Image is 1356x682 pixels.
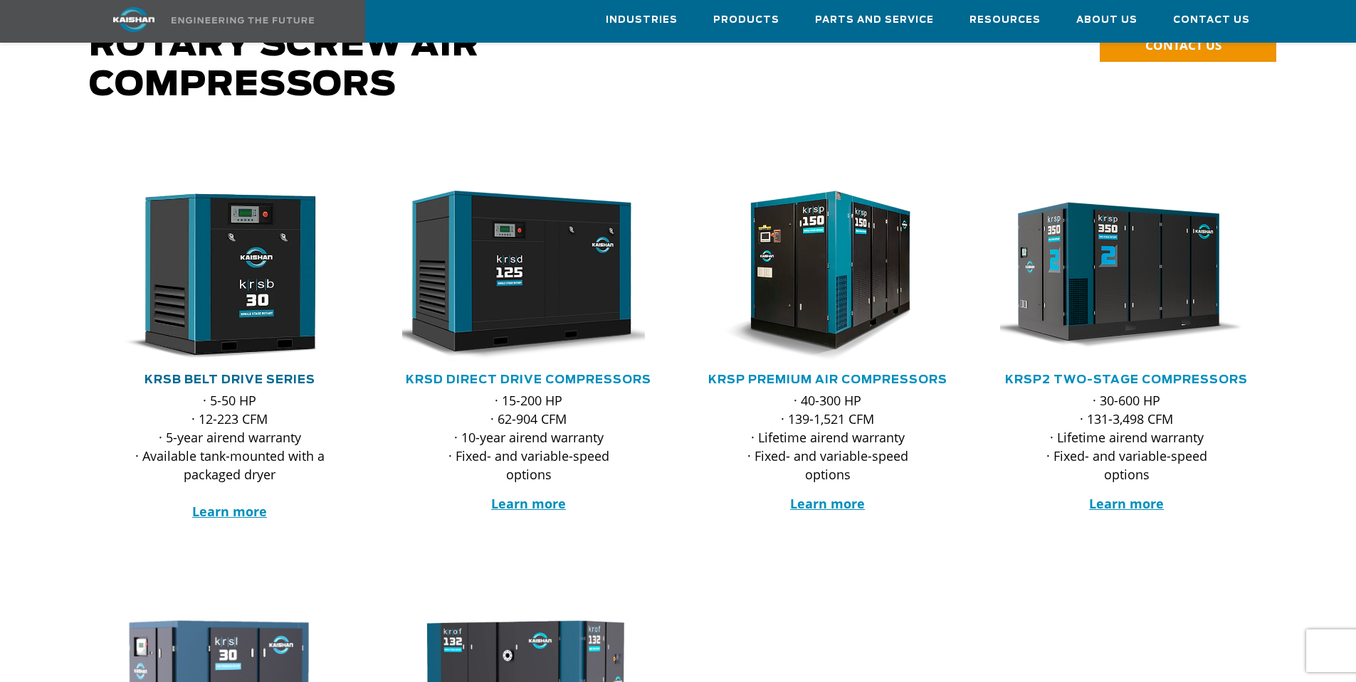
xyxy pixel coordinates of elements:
[93,191,346,361] img: krsb30
[491,495,566,512] a: Learn more
[80,7,187,32] img: kaishan logo
[708,374,947,385] a: KRSP Premium Air Compressors
[1100,30,1276,62] a: CONTACT US
[969,1,1041,39] a: Resources
[1029,391,1225,484] p: · 30-600 HP · 131-3,498 CFM · Lifetime airend warranty · Fixed- and variable-speed options
[606,12,678,28] span: Industries
[192,503,267,520] a: Learn more
[1076,1,1137,39] a: About Us
[1005,374,1248,385] a: KRSP2 Two-Stage Compressors
[1000,191,1253,361] div: krsp350
[815,12,934,28] span: Parts and Service
[132,391,328,521] p: · 5-50 HP · 12-223 CFM · 5-year airend warranty · Available tank-mounted with a packaged dryer
[144,374,315,385] a: KRSB Belt Drive Series
[1173,12,1250,28] span: Contact Us
[713,1,779,39] a: Products
[1089,495,1164,512] a: Learn more
[815,1,934,39] a: Parts and Service
[406,374,651,385] a: KRSD Direct Drive Compressors
[402,191,656,361] div: krsd125
[969,12,1041,28] span: Resources
[690,191,944,361] img: krsp150
[790,495,865,512] a: Learn more
[172,17,314,23] img: Engineering the future
[701,191,955,361] div: krsp150
[989,191,1243,361] img: krsp350
[1076,12,1137,28] span: About Us
[103,191,357,361] div: krsb30
[713,12,779,28] span: Products
[730,391,926,484] p: · 40-300 HP · 139-1,521 CFM · Lifetime airend warranty · Fixed- and variable-speed options
[391,191,645,361] img: krsd125
[606,1,678,39] a: Industries
[431,391,627,484] p: · 15-200 HP · 62-904 CFM · 10-year airend warranty · Fixed- and variable-speed options
[1173,1,1250,39] a: Contact Us
[1145,37,1221,53] span: CONTACT US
